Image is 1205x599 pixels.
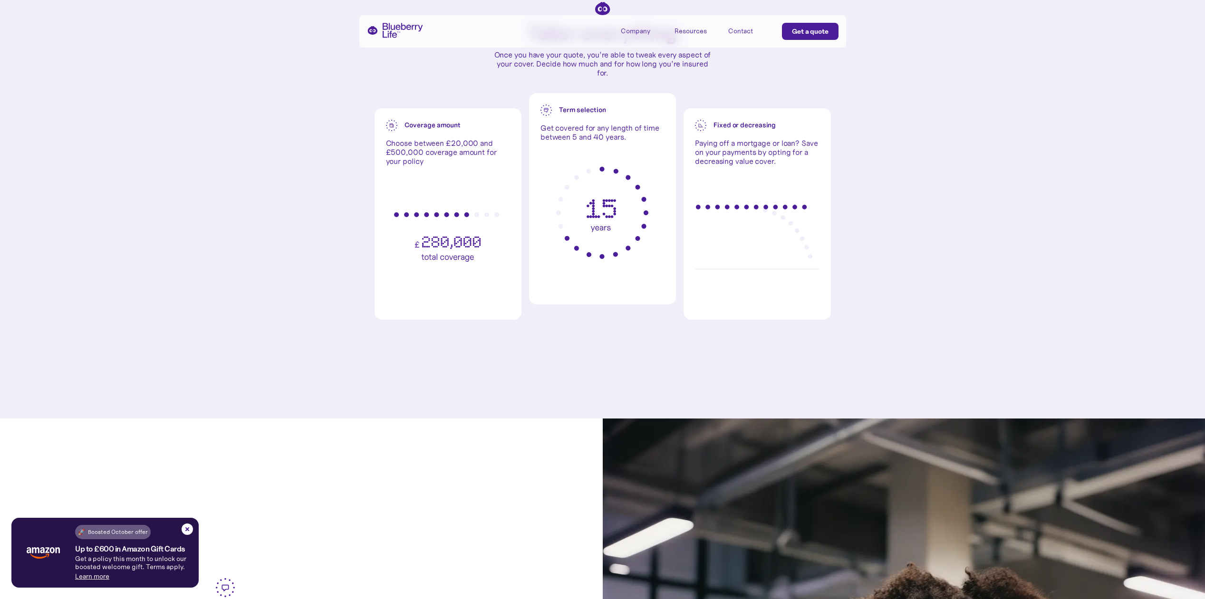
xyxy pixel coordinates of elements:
[728,27,753,35] div: Contact
[367,23,423,38] a: home
[792,27,829,36] div: Get a quote
[75,555,199,571] p: Get a policy this month to unlock our boosted welcome gift. Terms apply.
[540,124,665,142] p: Get covered for any length of time between 5 and 40 years.
[782,23,839,40] a: Get a quote
[75,545,185,553] h4: Up to £600 in Amazon Gift Cards
[386,139,510,166] p: Choose between £20,000 and £500,000 coverage amount for your policy
[405,121,461,129] div: Coverage amount
[728,23,771,38] a: Contact
[675,23,717,38] div: Resources
[78,527,148,537] div: 🚀 Boosted October offer
[75,572,109,580] a: Learn more
[621,23,664,38] div: Company
[559,106,606,114] div: Term selection
[621,27,650,35] div: Company
[675,27,707,35] div: Resources
[493,50,712,78] p: Once you have your quote, you’re able to tweak every aspect of your cover. Decide how much and fo...
[695,139,819,166] p: Paying off a mortgage or loan? Save on your payments by opting for a decreasing value cover.
[713,121,776,129] div: Fixed or decreasing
